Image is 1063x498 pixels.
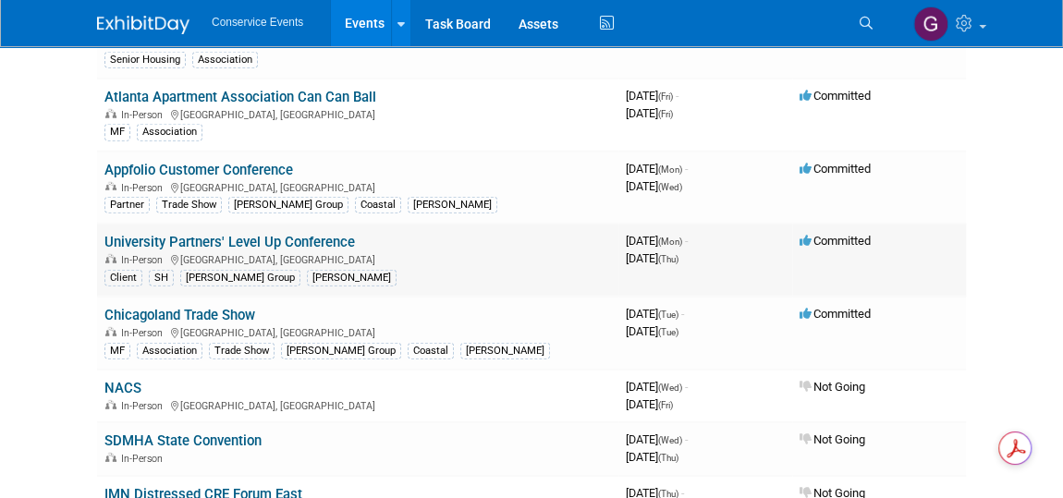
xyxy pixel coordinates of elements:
[104,251,611,266] div: [GEOGRAPHIC_DATA], [GEOGRAPHIC_DATA]
[685,432,688,446] span: -
[104,324,611,339] div: [GEOGRAPHIC_DATA], [GEOGRAPHIC_DATA]
[180,270,300,286] div: [PERSON_NAME] Group
[137,124,202,140] div: Association
[104,343,130,359] div: MF
[105,400,116,409] img: In-Person Event
[281,343,401,359] div: [PERSON_NAME] Group
[105,109,116,118] img: In-Person Event
[685,234,688,248] span: -
[104,397,611,412] div: [GEOGRAPHIC_DATA], [GEOGRAPHIC_DATA]
[104,307,255,323] a: Chicagoland Trade Show
[626,324,678,338] span: [DATE]
[626,307,684,321] span: [DATE]
[626,251,678,265] span: [DATE]
[212,16,303,29] span: Conservice Events
[800,307,871,321] span: Committed
[105,254,116,263] img: In-Person Event
[121,182,168,194] span: In-Person
[408,343,454,359] div: Coastal
[137,343,202,359] div: Association
[104,52,186,68] div: Senior Housing
[685,380,688,394] span: -
[192,52,258,68] div: Association
[209,343,275,359] div: Trade Show
[104,179,611,194] div: [GEOGRAPHIC_DATA], [GEOGRAPHIC_DATA]
[658,400,673,410] span: (Fri)
[626,380,688,394] span: [DATE]
[121,254,168,266] span: In-Person
[104,270,142,286] div: Client
[658,327,678,337] span: (Tue)
[658,435,682,445] span: (Wed)
[104,197,150,213] div: Partner
[800,162,871,176] span: Committed
[681,307,684,321] span: -
[658,453,678,463] span: (Thu)
[307,270,397,286] div: [PERSON_NAME]
[104,124,130,140] div: MF
[676,89,678,103] span: -
[913,6,948,42] img: Gayle Reese
[228,197,348,213] div: [PERSON_NAME] Group
[149,270,174,286] div: SH
[121,400,168,412] span: In-Person
[460,343,550,359] div: [PERSON_NAME]
[104,432,262,449] a: SDMHA State Convention
[121,109,168,121] span: In-Person
[121,453,168,465] span: In-Person
[658,164,682,175] span: (Mon)
[104,234,355,250] a: University Partners' Level Up Conference
[658,91,673,102] span: (Fri)
[626,162,688,176] span: [DATE]
[626,450,678,464] span: [DATE]
[626,179,682,193] span: [DATE]
[104,380,141,396] a: NACS
[800,234,871,248] span: Committed
[800,89,871,103] span: Committed
[105,453,116,462] img: In-Person Event
[105,327,116,336] img: In-Person Event
[658,182,682,192] span: (Wed)
[658,383,682,393] span: (Wed)
[800,380,865,394] span: Not Going
[626,106,673,120] span: [DATE]
[626,89,678,103] span: [DATE]
[658,254,678,264] span: (Thu)
[408,197,497,213] div: [PERSON_NAME]
[800,432,865,446] span: Not Going
[658,109,673,119] span: (Fri)
[104,89,376,105] a: Atlanta Apartment Association Can Can Ball
[626,234,688,248] span: [DATE]
[121,327,168,339] span: In-Person
[685,162,688,176] span: -
[626,397,673,411] span: [DATE]
[658,237,682,247] span: (Mon)
[658,310,678,320] span: (Tue)
[626,432,688,446] span: [DATE]
[105,182,116,191] img: In-Person Event
[97,16,189,34] img: ExhibitDay
[104,162,293,178] a: Appfolio Customer Conference
[355,197,401,213] div: Coastal
[156,197,222,213] div: Trade Show
[104,106,611,121] div: [GEOGRAPHIC_DATA], [GEOGRAPHIC_DATA]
